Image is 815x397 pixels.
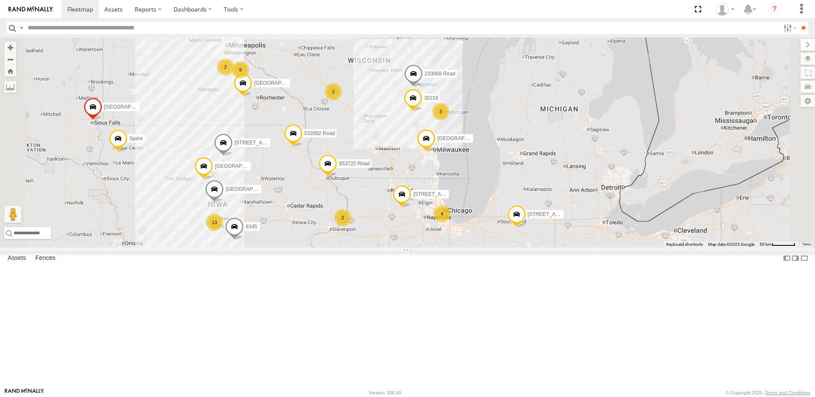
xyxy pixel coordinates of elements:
[9,6,53,12] img: rand-logo.svg
[5,388,44,397] a: Visit our Website
[432,103,449,120] div: 3
[783,252,791,264] label: Dock Summary Table to the Left
[666,242,703,247] button: Keyboard shortcuts
[801,95,815,107] label: Map Settings
[334,209,351,226] div: 2
[232,61,249,78] div: 9
[31,252,60,264] label: Fences
[780,22,798,34] label: Search Filter Options
[215,163,268,169] span: [GEOGRAPHIC_DATA]
[424,95,438,101] span: 30216
[437,135,491,141] span: [GEOGRAPHIC_DATA]
[3,252,30,264] label: Assets
[339,161,370,167] span: 953720 Road
[757,242,798,247] button: Map Scale: 50 km per 52 pixels
[254,80,307,86] span: [GEOGRAPHIC_DATA]
[413,191,464,197] span: [STREET_ADDRESS]
[713,3,737,16] div: Tina French
[791,252,800,264] label: Dock Summary Table to the Right
[129,135,143,141] span: Spare
[246,223,257,229] span: 8345
[4,53,16,65] button: Zoom out
[802,243,811,246] a: Terms (opens in new tab)
[760,242,772,247] span: 50 km
[234,139,285,145] span: [STREET_ADDRESS]
[800,252,809,264] label: Hide Summary Table
[708,242,754,247] span: Map data ©2025 Google
[206,214,223,231] div: 13
[304,130,335,136] span: 533992 Road
[4,42,16,53] button: Zoom in
[725,390,810,395] div: © Copyright 2025 -
[4,81,16,93] label: Measure
[425,71,455,77] span: 233068 Road
[4,65,16,77] button: Zoom Home
[434,205,451,222] div: 4
[4,206,21,223] button: Drag Pegman onto the map to open Street View
[528,211,578,217] span: [STREET_ADDRESS]
[325,83,342,100] div: 2
[765,390,810,395] a: Terms and Conditions
[104,104,157,109] span: [GEOGRAPHIC_DATA]
[18,22,25,34] label: Search Query
[225,186,279,192] span: [GEOGRAPHIC_DATA]
[768,3,781,16] i: ?
[369,390,401,395] div: Version: 306.00
[217,58,234,75] div: 2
